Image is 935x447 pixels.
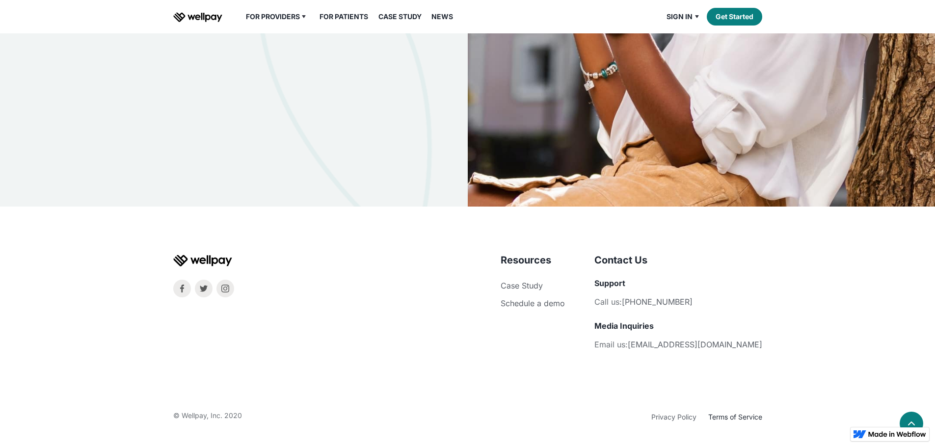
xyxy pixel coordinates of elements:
h4: Resources [501,254,565,266]
a: Get Started [707,8,762,26]
a: Case Study [373,11,427,23]
div: © Wellpay, Inc. 2020 [173,411,242,423]
a: Terms of Service [708,413,762,421]
div: For Providers [246,11,300,23]
a: For Patients [314,11,374,23]
h5: Support [594,278,762,289]
a: Schedule a demo [501,298,565,308]
a: Case Study [501,281,543,290]
a: News [426,11,459,23]
h5: Media Inquiries [594,321,762,331]
img: Made in Webflow [868,431,926,437]
div: Sign in [661,11,707,23]
div: Sign in [667,11,693,23]
li: Email us: [594,337,762,352]
a: [PHONE_NUMBER] [622,297,693,307]
li: Call us: [594,294,762,309]
h4: Contact Us [594,254,762,266]
div: For Providers [240,11,314,23]
a: home [173,11,222,23]
a: Privacy Policy [651,413,696,421]
a: [EMAIL_ADDRESS][DOMAIN_NAME] [628,340,762,349]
